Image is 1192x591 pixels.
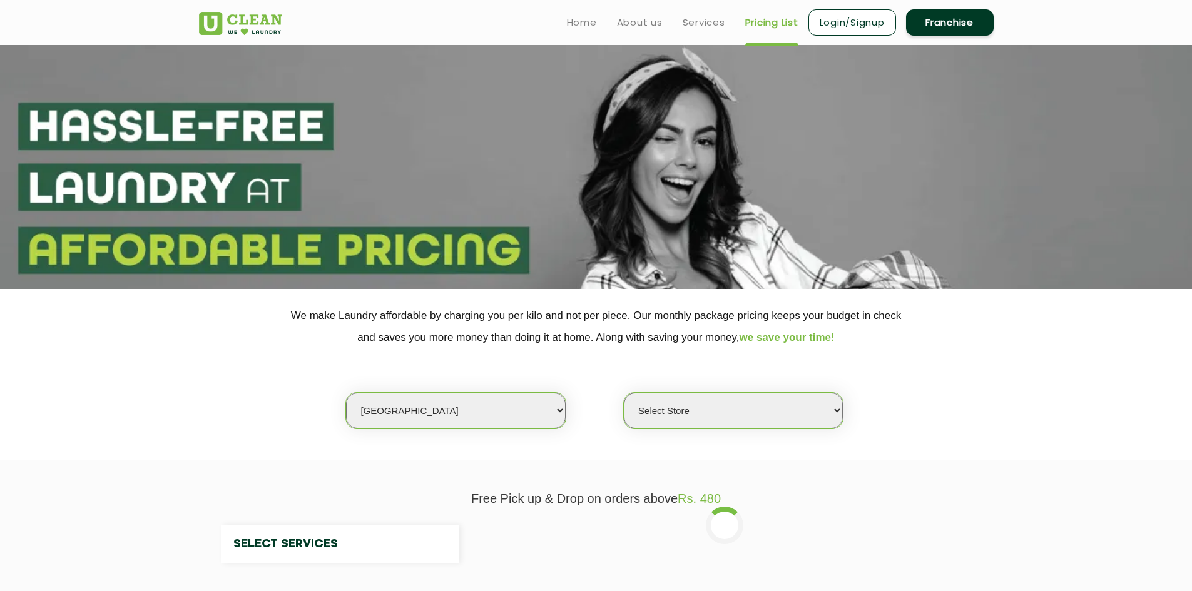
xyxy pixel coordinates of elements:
span: Rs. 480 [678,492,721,505]
p: We make Laundry affordable by charging you per kilo and not per piece. Our monthly package pricin... [199,305,994,348]
a: Services [683,15,725,30]
a: Login/Signup [808,9,896,36]
span: we save your time! [740,331,835,343]
a: Home [567,15,597,30]
p: Free Pick up & Drop on orders above [199,492,994,506]
img: UClean Laundry and Dry Cleaning [199,12,282,35]
a: About us [617,15,663,30]
h4: Select Services [221,525,459,563]
a: Pricing List [745,15,798,30]
a: Franchise [906,9,994,36]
